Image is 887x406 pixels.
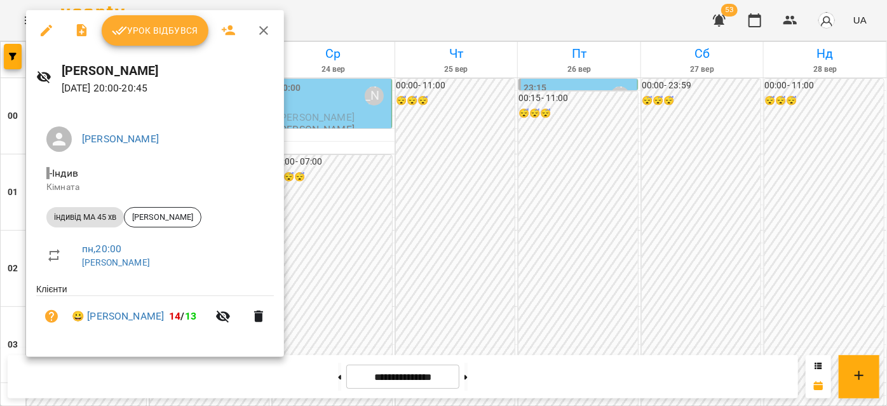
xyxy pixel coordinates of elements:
span: - Індив [46,167,81,179]
p: Кімната [46,181,264,194]
a: пн , 20:00 [82,243,121,255]
h6: [PERSON_NAME] [62,61,274,81]
span: 13 [185,310,196,322]
p: [DATE] 20:00 - 20:45 [62,81,274,96]
a: 😀 [PERSON_NAME] [72,309,164,324]
span: 14 [169,310,180,322]
button: Візит ще не сплачено. Додати оплату? [36,301,67,332]
a: [PERSON_NAME] [82,133,159,145]
span: індивід МА 45 хв [46,212,124,223]
ul: Клієнти [36,283,274,342]
span: [PERSON_NAME] [125,212,201,223]
b: / [169,310,196,322]
div: [PERSON_NAME] [124,207,201,227]
button: Урок відбувся [102,15,208,46]
a: [PERSON_NAME] [82,257,150,267]
span: Урок відбувся [112,23,198,38]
